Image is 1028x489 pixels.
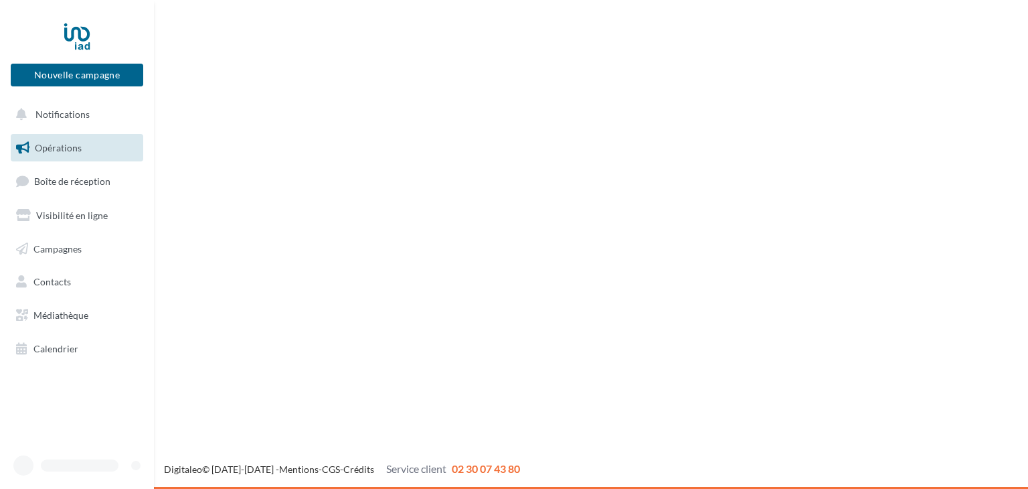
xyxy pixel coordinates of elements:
button: Notifications [8,100,141,129]
a: Crédits [343,464,374,475]
span: 02 30 07 43 80 [452,462,520,475]
span: © [DATE]-[DATE] - - - [164,464,520,475]
span: Campagnes [33,242,82,254]
span: Contacts [33,276,71,287]
span: Service client [386,462,446,475]
span: Boîte de réception [34,176,110,187]
button: Nouvelle campagne [11,64,143,86]
a: CGS [322,464,340,475]
span: Notifications [35,109,90,120]
a: Visibilité en ligne [8,202,146,230]
span: Médiathèque [33,309,88,321]
a: Calendrier [8,335,146,363]
a: Contacts [8,268,146,296]
span: Opérations [35,142,82,153]
a: Mentions [279,464,319,475]
a: Opérations [8,134,146,162]
a: Digitaleo [164,464,202,475]
span: Calendrier [33,343,78,354]
a: Boîte de réception [8,167,146,196]
a: Campagnes [8,235,146,263]
a: Médiathèque [8,301,146,330]
span: Visibilité en ligne [36,210,108,221]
